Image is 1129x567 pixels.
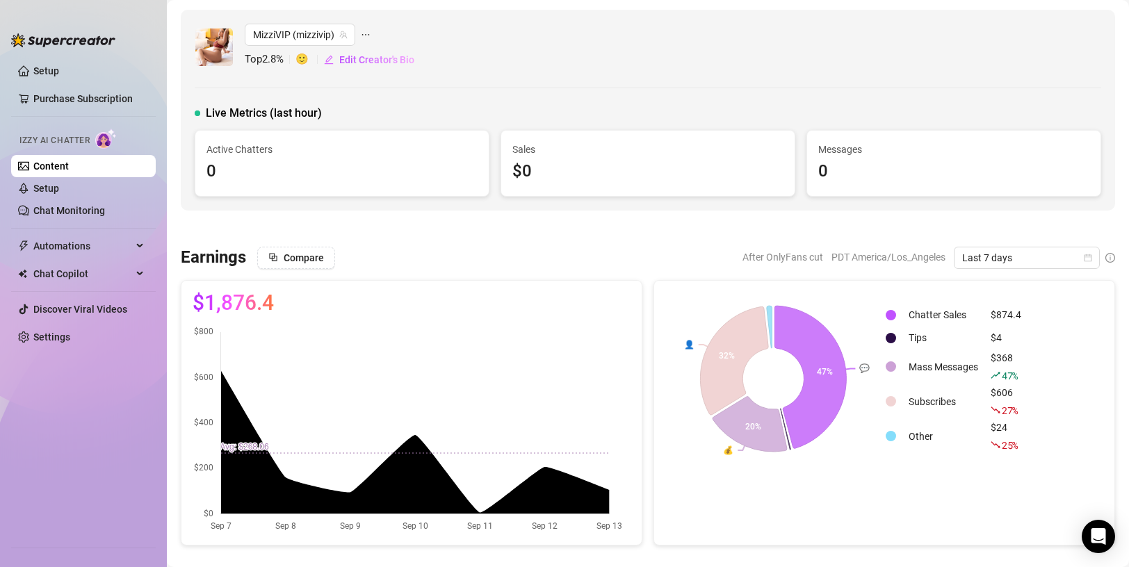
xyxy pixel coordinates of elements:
a: Purchase Subscription [33,88,145,110]
span: $1,876.4 [193,292,274,314]
span: MizziVIP (mizzivip) [253,24,347,45]
span: 47 % [1002,369,1018,382]
span: 25 % [1002,438,1018,452]
a: Discover Viral Videos [33,304,127,315]
span: Messages [818,142,1089,157]
span: ellipsis [361,24,371,46]
img: MizziVIP [195,28,233,66]
button: Compare [257,247,335,269]
span: thunderbolt [18,240,29,252]
a: Content [33,161,69,172]
span: fall [991,405,1000,415]
button: Edit Creator's Bio [323,49,415,71]
img: logo-BBDzfeDw.svg [11,33,115,47]
span: Izzy AI Chatter [19,134,90,147]
span: Chat Copilot [33,263,132,285]
a: Setup [33,65,59,76]
td: Chatter Sales [903,304,984,326]
span: Sales [512,142,783,157]
span: 27 % [1002,404,1018,417]
span: info-circle [1105,253,1115,263]
span: calendar [1084,254,1092,262]
span: 🙂 [295,51,323,68]
span: PDT America/Los_Angeles [831,247,945,268]
div: $4 [991,330,1021,345]
td: Subscribes [903,385,984,418]
span: After OnlyFans cut [742,247,823,268]
span: team [339,31,348,39]
span: Live Metrics (last hour) [206,105,322,122]
td: Other [903,420,984,453]
text: 💰 [723,445,733,455]
div: Open Intercom Messenger [1082,520,1115,553]
td: Mass Messages [903,350,984,384]
a: Setup [33,183,59,194]
td: Tips [903,327,984,349]
div: $368 [991,350,1021,384]
div: $24 [991,420,1021,453]
div: 0 [206,158,478,185]
a: Settings [33,331,70,343]
span: edit [324,55,334,65]
span: fall [991,440,1000,450]
div: $874.4 [991,307,1021,322]
div: $606 [991,385,1021,418]
img: Chat Copilot [18,269,27,279]
span: rise [991,370,1000,380]
span: block [268,252,278,262]
div: 0 [818,158,1089,185]
img: AI Chatter [95,129,117,149]
a: Chat Monitoring [33,205,105,216]
span: Edit Creator's Bio [339,54,414,65]
h3: Earnings [181,247,246,269]
span: Last 7 days [962,247,1091,268]
span: Compare [284,252,324,263]
span: Active Chatters [206,142,478,157]
div: $0 [512,158,783,185]
span: Top 2.8 % [245,51,295,68]
text: 👤 [684,339,695,350]
text: 💬 [859,363,870,373]
span: Automations [33,235,132,257]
